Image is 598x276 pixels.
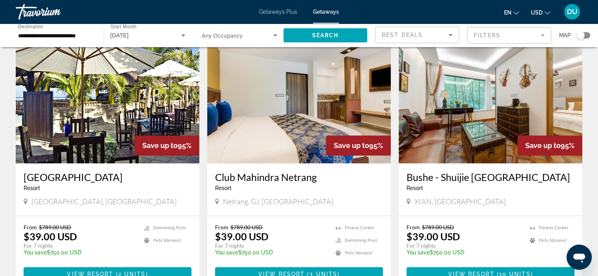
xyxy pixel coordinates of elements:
[223,197,333,206] span: Netrang, GJ, [GEOGRAPHIC_DATA]
[422,224,454,230] span: $789.00 USD
[539,225,569,230] span: Fitness Center
[215,185,232,191] span: Resort
[202,33,243,39] span: Any Occupancy
[16,2,94,22] a: Travorium
[110,24,136,29] span: Start Month
[562,4,582,20] button: User Menu
[16,38,199,163] img: 7647O01X.jpg
[215,230,269,242] p: $39.00 USD
[31,197,177,206] span: [GEOGRAPHIC_DATA], [GEOGRAPHIC_DATA]
[24,249,136,256] p: $750.00 USD
[467,27,551,44] button: Filter
[215,249,328,256] p: $750.00 USD
[407,185,423,191] span: Resort
[345,225,374,230] span: Fitness Center
[567,8,578,16] span: DU
[312,32,339,38] span: Search
[24,242,136,249] p: For 7 nights
[283,28,368,42] button: Search
[326,135,391,155] div: 95%
[259,9,297,15] a: Getaways Plus
[134,135,199,155] div: 95%
[215,242,328,249] p: For 7 nights
[531,7,550,18] button: Change currency
[24,249,47,256] span: You save
[215,224,228,230] span: From
[24,171,191,183] a: [GEOGRAPHIC_DATA]
[407,171,574,183] a: Bushe - Shuijie [GEOGRAPHIC_DATA]
[24,230,77,242] p: $39.00 USD
[399,38,582,163] img: F448I01X.jpg
[407,249,522,256] p: $750.00 USD
[39,224,71,230] span: $789.00 USD
[407,249,430,256] span: You save
[24,224,37,230] span: From
[345,250,372,256] span: Pets Allowed
[110,32,129,38] span: [DATE]
[313,9,339,15] a: Getaways
[407,242,522,249] p: For 7 nights
[407,230,460,242] p: $39.00 USD
[531,9,543,16] span: USD
[215,171,383,183] a: Club Mahindra Netrang
[382,32,423,38] span: Best Deals
[153,238,180,243] span: Pets Allowed
[414,197,506,206] span: XI'AN, [GEOGRAPHIC_DATA]
[334,141,369,150] span: Save up to
[207,38,391,163] img: DW49I01X.jpg
[230,224,263,230] span: $789.00 USD
[24,185,40,191] span: Resort
[539,238,566,243] span: Pets Allowed
[18,24,43,29] span: Destination
[504,7,519,18] button: Change language
[504,9,512,16] span: en
[517,135,582,155] div: 95%
[142,141,178,150] span: Save up to
[215,249,238,256] span: You save
[382,30,453,40] mat-select: Sort by
[559,30,571,41] span: Map
[567,245,592,270] iframe: Кнопка запуска окна обмена сообщениями
[525,141,561,150] span: Save up to
[407,224,420,230] span: From
[153,225,186,230] span: Swimming Pool
[345,238,377,243] span: Swimming Pool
